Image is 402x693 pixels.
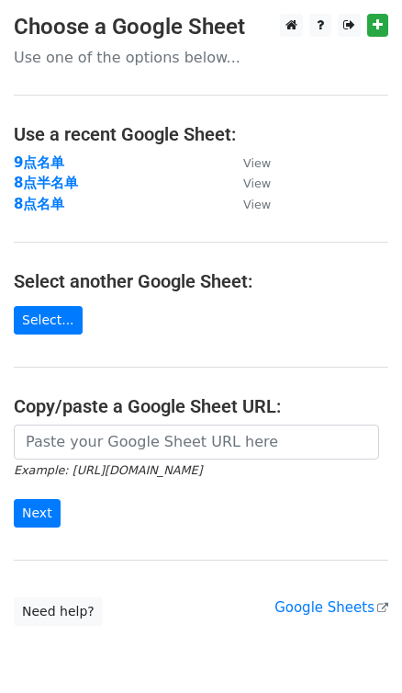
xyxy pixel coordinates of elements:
[225,175,271,191] a: View
[14,425,379,460] input: Paste your Google Sheet URL here
[14,499,61,528] input: Next
[225,154,271,171] a: View
[14,463,202,477] small: Example: [URL][DOMAIN_NAME]
[14,270,388,292] h4: Select another Google Sheet:
[14,48,388,67] p: Use one of the options below...
[14,123,388,145] h4: Use a recent Google Sheet:
[14,154,64,171] a: 9点名单
[14,306,83,335] a: Select...
[14,597,103,626] a: Need help?
[14,14,388,40] h3: Choose a Google Sheet
[274,599,388,616] a: Google Sheets
[225,196,271,212] a: View
[243,198,271,211] small: View
[14,196,64,212] a: 8点名单
[310,605,402,693] iframe: Chat Widget
[14,175,78,191] a: 8点半名单
[243,176,271,190] small: View
[243,156,271,170] small: View
[14,395,388,417] h4: Copy/paste a Google Sheet URL:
